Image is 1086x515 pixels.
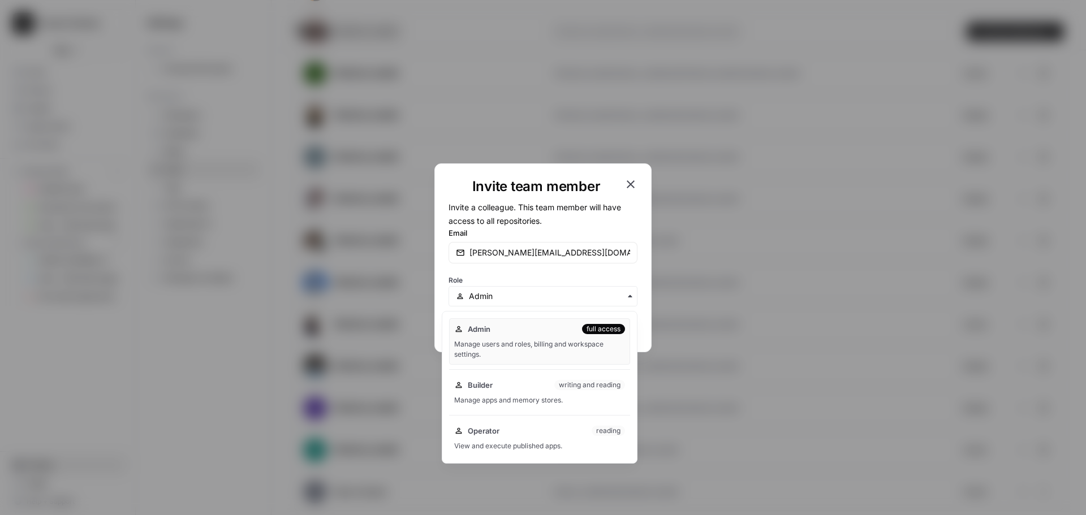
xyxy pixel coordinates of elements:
div: Manage apps and memory stores. [454,395,625,405]
span: Operator [468,425,499,436]
span: Builder [468,379,493,391]
span: Invite a colleague. This team member will have access to all repositories. [449,202,621,226]
div: reading [592,426,625,436]
div: Manage users and roles, billing and workspace settings. [454,339,625,360]
input: email@company.com [469,247,630,258]
h1: Invite team member [449,178,624,196]
span: Admin [468,323,490,335]
input: Admin [469,291,630,302]
label: Email [449,227,637,239]
span: Role [449,276,463,284]
div: View and execute published apps. [454,441,625,451]
div: full access [582,324,625,334]
div: writing and reading [554,380,625,390]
